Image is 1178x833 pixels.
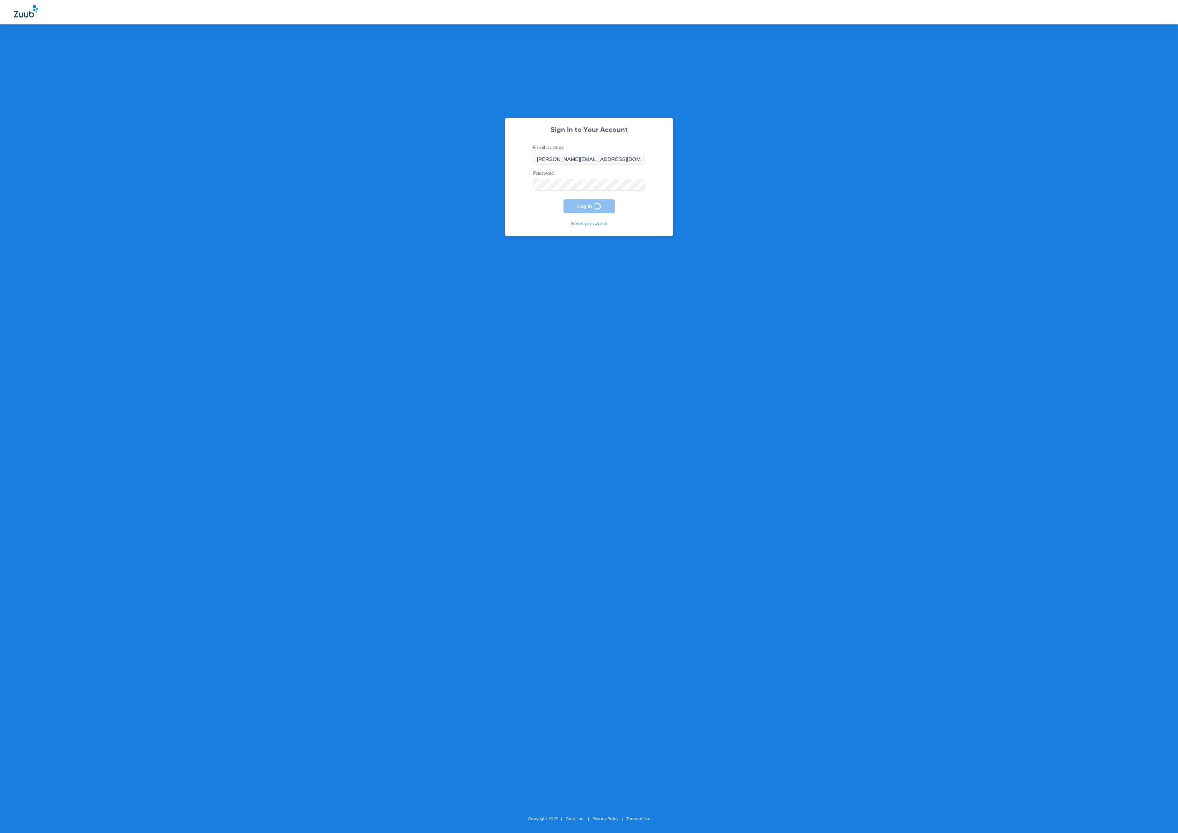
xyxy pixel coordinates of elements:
img: Zuub Logo [14,5,38,17]
a: Terms of Use [626,817,650,821]
a: Privacy Policy [592,817,618,821]
label: Password [533,170,645,191]
li: Copyright 2025 [528,816,566,823]
a: Reset password [571,221,607,226]
input: Password [533,179,645,191]
label: Email address [533,144,645,165]
h2: Sign In to Your Account [523,127,655,134]
li: Zuub, Inc. [566,816,592,823]
span: Log In [577,204,592,209]
button: Log In [563,199,615,213]
input: Email address [533,153,645,165]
